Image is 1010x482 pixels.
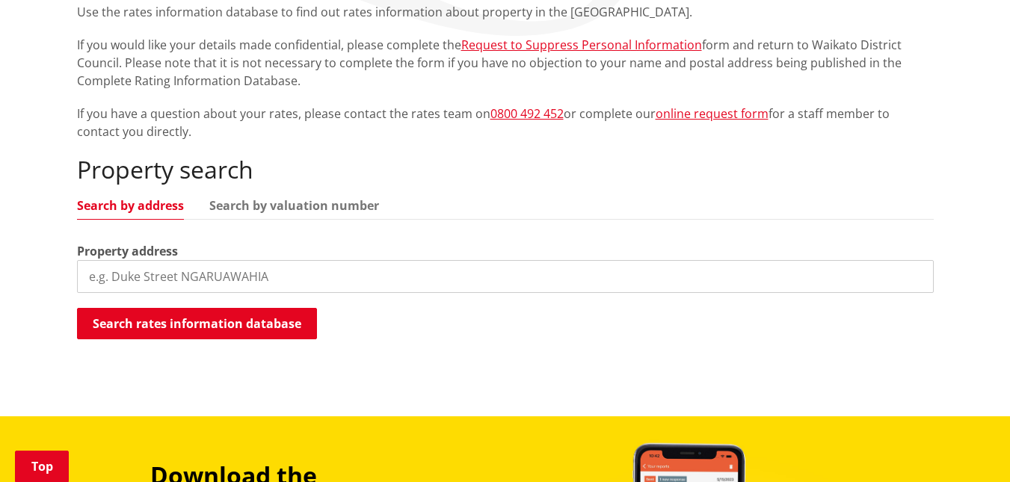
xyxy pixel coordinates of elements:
p: Use the rates information database to find out rates information about property in the [GEOGRAPHI... [77,3,934,21]
p: If you have a question about your rates, please contact the rates team on or complete our for a s... [77,105,934,140]
h2: Property search [77,155,934,184]
button: Search rates information database [77,308,317,339]
label: Property address [77,242,178,260]
input: e.g. Duke Street NGARUAWAHIA [77,260,934,293]
a: 0800 492 452 [490,105,564,122]
iframe: Messenger Launcher [941,419,995,473]
a: Request to Suppress Personal Information [461,37,702,53]
p: If you would like your details made confidential, please complete the form and return to Waikato ... [77,36,934,90]
a: Search by valuation number [209,200,379,211]
a: Search by address [77,200,184,211]
a: Top [15,451,69,482]
a: online request form [656,105,769,122]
